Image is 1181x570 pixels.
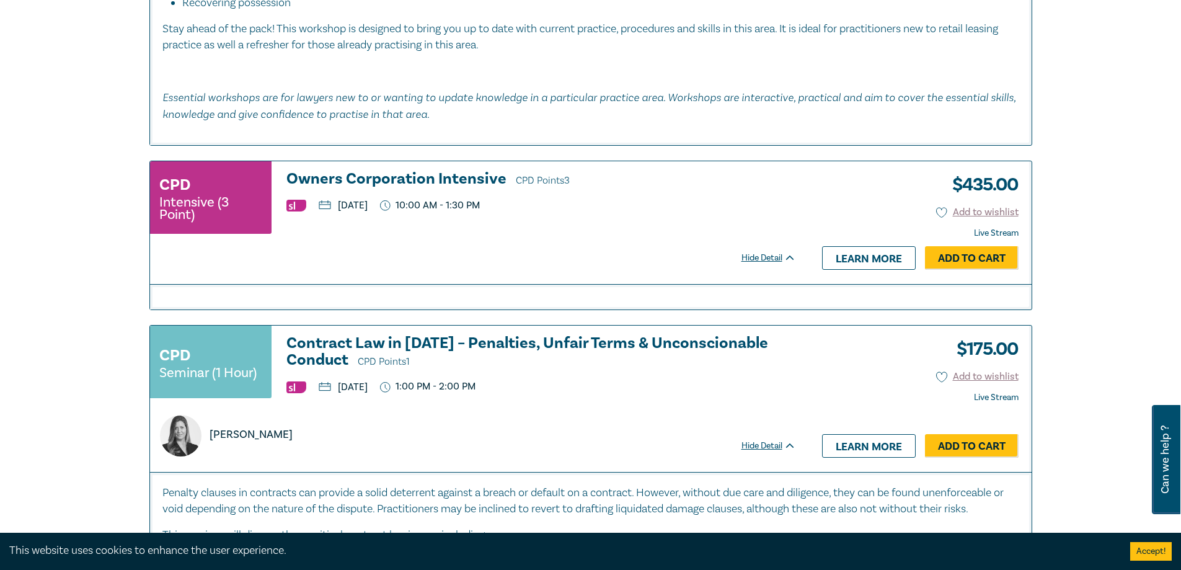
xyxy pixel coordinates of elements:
[319,200,368,210] p: [DATE]
[319,382,368,392] p: [DATE]
[741,252,810,264] div: Hide Detail
[286,171,796,189] h3: Owners Corporation Intensive
[1159,412,1171,507] span: Can we help ?
[9,543,1112,559] div: This website uses cookies to enhance the user experience.
[925,434,1019,458] a: Add to Cart
[822,434,916,458] a: Learn more
[159,344,190,367] h3: CPD
[286,200,306,212] img: Substantive Law
[822,246,916,270] a: Learn more
[358,355,410,368] span: CPD Points 1
[516,174,570,187] span: CPD Points 3
[936,370,1019,384] button: Add to wishlist
[210,427,293,443] p: [PERSON_NAME]
[936,205,1019,220] button: Add to wishlist
[947,335,1019,363] h3: $ 175.00
[159,367,257,379] small: Seminar (1 Hour)
[162,485,1019,517] p: Penalty clauses in contracts can provide a solid deterrent against a breach or default on a contr...
[1130,542,1172,561] button: Accept cookies
[974,392,1019,403] strong: Live Stream
[162,21,1019,53] p: Stay ahead of the pack! This workshop is designed to bring you up to date with current practice, ...
[380,200,480,212] p: 10:00 AM - 1:30 PM
[160,415,201,456] img: https://s3.ap-southeast-2.amazonaws.com/leo-cussen-store-production-content/Contacts/Jennika%20An...
[286,335,796,370] a: Contract Law in [DATE] – Penalties, Unfair Terms & Unconscionable Conduct CPD Points1
[741,440,810,452] div: Hide Detail
[925,246,1019,270] a: Add to Cart
[380,381,476,393] p: 1:00 PM - 2:00 PM
[159,174,190,196] h3: CPD
[162,91,1015,120] em: Essential workshops are for lawyers new to or wanting to update knowledge in a particular practic...
[943,171,1019,199] h3: $ 435.00
[286,335,796,370] h3: Contract Law in [DATE] – Penalties, Unfair Terms & Unconscionable Conduct
[159,196,262,221] small: Intensive (3 Point)
[286,171,796,189] a: Owners Corporation Intensive CPD Points3
[974,228,1019,239] strong: Live Stream
[286,381,306,393] img: Substantive Law
[162,527,1019,543] p: This seminar will discuss these critical contract law issues, including:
